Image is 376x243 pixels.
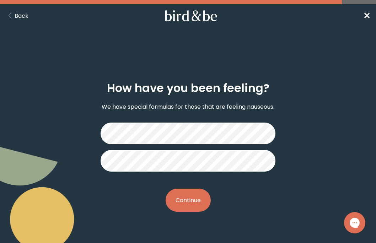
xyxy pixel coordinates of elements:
h2: How have you been feeling? [107,80,269,97]
p: We have special formulas for those that are feeling nauseous. [102,102,274,111]
button: Continue [166,189,211,212]
iframe: Gorgias live chat messenger [340,210,369,236]
a: ✕ [363,10,370,22]
button: Back Button [6,11,28,20]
